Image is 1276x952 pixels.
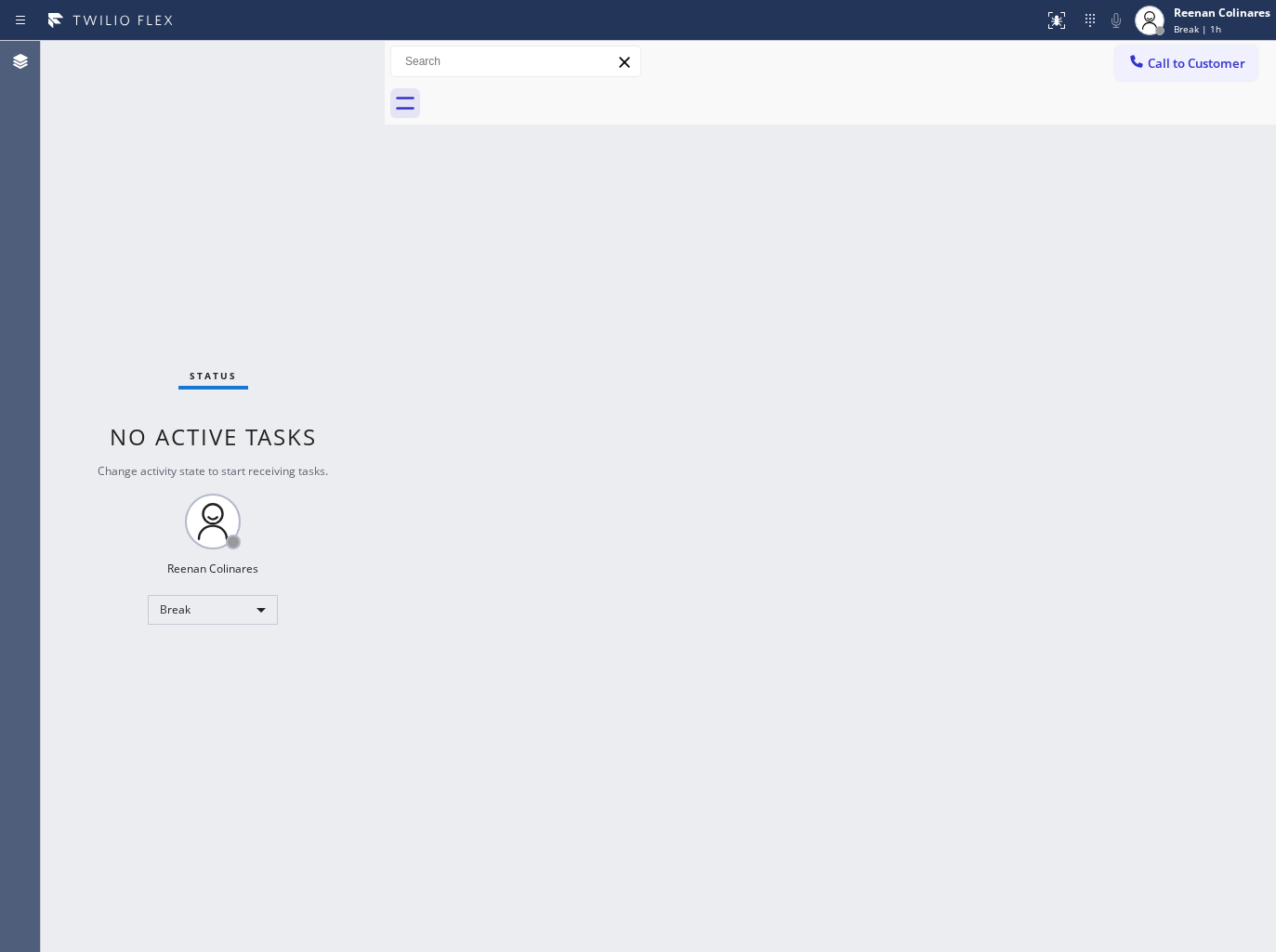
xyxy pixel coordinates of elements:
[1174,5,1270,20] div: Reenan Colinares
[1115,46,1257,81] button: Call to Customer
[110,421,317,452] span: No active tasks
[391,46,640,76] input: Search
[1174,22,1221,35] span: Break | 1h
[1103,7,1129,33] button: Mute
[167,561,258,576] div: Reenan Colinares
[190,369,237,382] span: Status
[1148,55,1245,72] span: Call to Customer
[148,595,278,625] div: Break
[98,463,328,479] span: Change activity state to start receiving tasks.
